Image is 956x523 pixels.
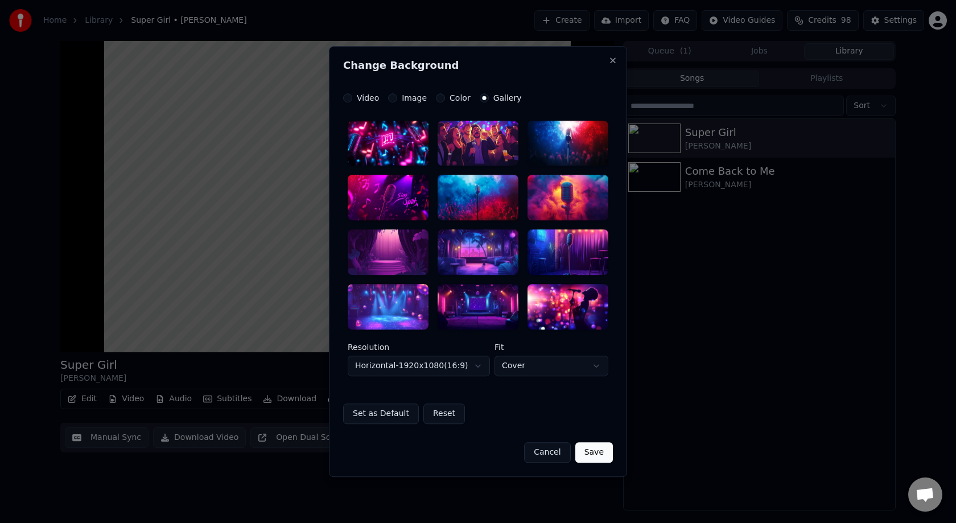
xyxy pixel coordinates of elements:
label: Color [450,94,471,102]
h2: Change Background [343,60,613,71]
label: Video [357,94,379,102]
label: Resolution [348,343,490,351]
button: Save [575,442,613,463]
button: Set as Default [343,403,419,424]
label: Gallery [493,94,522,102]
button: Reset [423,403,465,424]
label: Fit [495,343,608,351]
label: Image [402,94,427,102]
button: Cancel [524,442,570,463]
